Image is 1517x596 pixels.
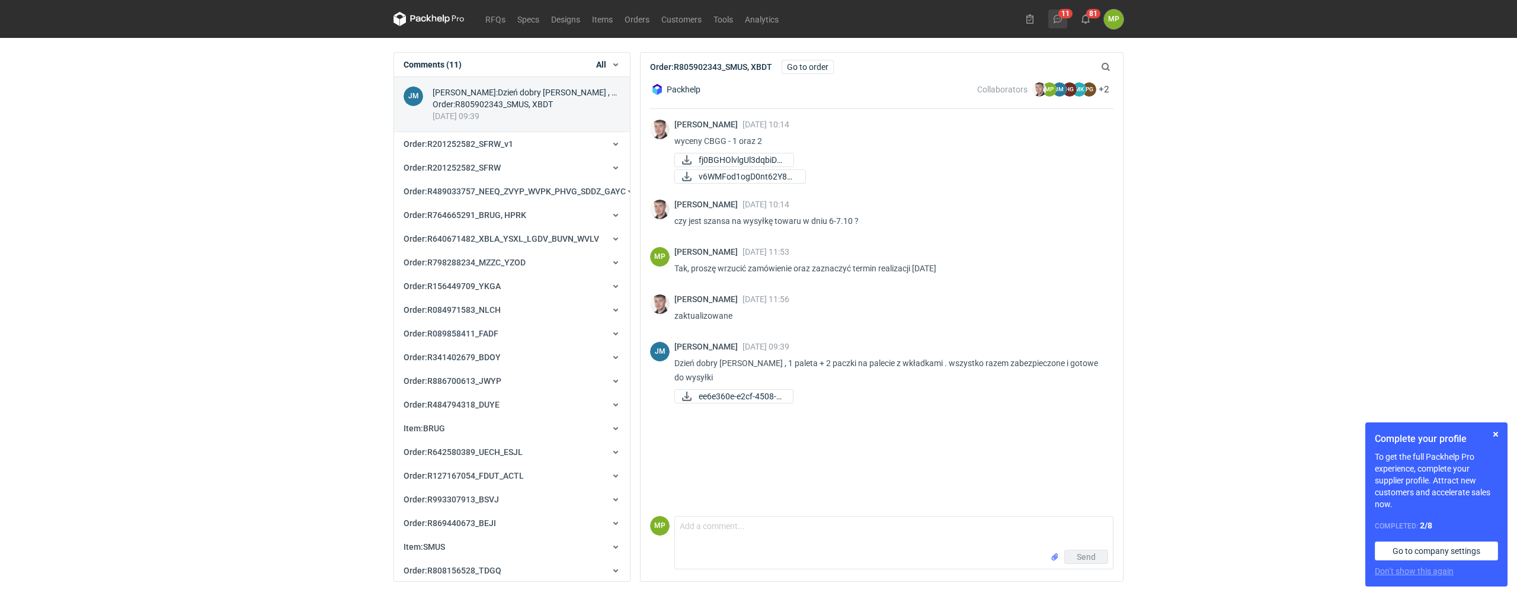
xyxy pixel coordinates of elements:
figcaption: MP [1042,82,1057,97]
span: [PERSON_NAME] [674,200,743,209]
button: Skip for now [1489,427,1503,441]
input: Search [1099,60,1137,74]
button: Order:R341402679_BDOY [394,345,630,369]
a: v6WMFod1ogD0nt62Y8gj... [674,169,806,184]
span: Order : R201252582_SFRW_v1 [404,139,513,149]
a: Analytics [739,12,785,26]
span: Order : R341402679_BDOY [404,353,501,362]
div: [DATE] 09:39 [433,110,620,122]
button: Order:R886700613_JWYP [394,369,630,393]
figcaption: HG [1062,82,1077,97]
span: Send [1077,553,1096,561]
span: Order : R886700613_JWYP [404,376,501,386]
button: Order:R993307913_BSVJ [394,488,630,511]
h2: Order : R805902343_SMUS, XBDT [650,61,772,73]
span: Order : R640671482_XBLA_YSXL_LGDV_BUVN_WVLV [404,234,599,243]
span: All [596,59,606,71]
button: Order:R798288234_MZZC_YZOD [394,251,630,274]
a: ee6e360e-e2cf-4508-a... [674,389,793,403]
figcaption: MP [650,516,670,536]
img: Maciej Sikora [650,294,670,314]
button: Order:R201252582_SFRW [394,156,630,180]
h1: Complete your profile [1375,432,1498,446]
span: Item : SMUS [404,542,445,552]
strong: 2 / 8 [1420,521,1432,530]
span: Order : R869440673_BEJI [404,518,496,528]
button: Order:R156449709_YKGA [394,274,630,298]
img: Maciej Sikora [1032,82,1046,97]
button: Order:R484794318_DUYE [394,393,630,416]
span: Order : R764665291_BRUG, HPRK [404,210,526,220]
div: [PERSON_NAME] : Dzień dobry [PERSON_NAME] , 1 paleta + 2 paczki na palecie z wkładkami . wszystko... [433,86,620,98]
figcaption: PG [1082,82,1096,97]
p: zaktualizowane [674,309,1104,323]
p: Tak, proszę wrzucić zamówienie oraz zaznaczyć termin realizacji [DATE] [674,261,1104,275]
button: 11 [1048,9,1067,28]
div: Magdalena Polakowska [650,247,670,267]
button: Order:R127167054_FDUT_ACTL [394,464,630,488]
span: fj0BGHOlvlgUl3dqbiDd... [699,153,784,166]
span: [DATE] 11:56 [743,294,789,304]
button: All [596,59,620,71]
figcaption: MP [650,247,670,267]
h1: Comments (11) [404,59,462,71]
img: Maciej Sikora [650,200,670,219]
div: Order : R805902343_SMUS, XBDT [433,98,620,110]
button: Don’t show this again [1375,565,1454,577]
figcaption: MK [1072,82,1086,97]
a: JM[PERSON_NAME]:Dzień dobry [PERSON_NAME] , 1 paleta + 2 paczki na palecie z wkładkami . wszystko... [394,77,630,132]
a: Designs [545,12,586,26]
div: Completed: [1375,520,1498,532]
button: Order:R489033757_NEEQ_ZVYP_WVPK_PHVG_SDDZ_GAYC [394,180,630,203]
span: Order : R084971583_NLCH [404,305,501,315]
div: Magdalena Polakowska [1104,9,1124,29]
button: 81 [1076,9,1095,28]
p: czy jest szansa na wysyłkę towaru w dniu 6-7.10 ? [674,214,1104,228]
button: Send [1064,550,1108,564]
a: Tools [708,12,739,26]
button: Order:R764665291_BRUG, HPRK [394,203,630,227]
figcaption: JM [650,342,670,361]
span: Order : R201252582_SFRW [404,163,501,172]
span: ee6e360e-e2cf-4508-a... [699,390,783,403]
button: Order:R084971583_NLCH [394,298,630,322]
button: Order:R642580389_UECH_ESJL [394,440,630,464]
button: Item:SMUS [394,535,630,559]
a: Go to order [782,60,834,74]
button: Order:R869440673_BEJI [394,511,630,535]
button: Order:R808156528_TDGQ [394,559,630,582]
div: Packhelp [650,82,700,97]
a: Customers [655,12,708,26]
div: Joanna Myślak [650,342,670,361]
a: Items [586,12,619,26]
div: ee6e360e-e2cf-4508-aeae-34c4921f01f5.jpg [674,389,793,403]
div: Magdalena Polakowska [650,516,670,536]
div: Maciej Sikora [650,120,670,139]
span: [PERSON_NAME] [674,294,743,304]
button: +2 [1099,84,1109,95]
span: [PERSON_NAME] [674,247,743,257]
span: Item : BRUG [404,424,445,433]
span: [PERSON_NAME] [674,342,743,351]
button: Order:R089858411_FADF [394,322,630,345]
button: Order:R201252582_SFRW_v1 [394,132,630,156]
a: Orders [619,12,655,26]
img: Packhelp [650,82,664,97]
a: fj0BGHOlvlgUl3dqbiDd... [674,153,794,167]
span: v6WMFod1ogD0nt62Y8gj... [699,170,796,183]
span: [DATE] 09:39 [743,342,789,351]
span: [DATE] 11:53 [743,247,789,257]
span: Order : R156449709_YKGA [404,281,501,291]
button: Order:R640671482_XBLA_YSXL_LGDV_BUVN_WVLV [394,227,630,251]
span: Order : R993307913_BSVJ [404,495,499,504]
div: fj0BGHOlvlgUl3dqbiDdB1a9FXzsP63DuDCXKZGC (1).docx [674,153,793,167]
button: Item:BRUG [394,416,630,440]
a: RFQs [479,12,511,26]
span: Order : R798288234_MZZC_YZOD [404,258,526,267]
span: Collaborators [977,85,1028,94]
p: To get the full Packhelp Pro experience, complete your supplier profile. Attract new customers an... [1375,451,1498,510]
button: MP [1104,9,1124,29]
span: Order : R127167054_FDUT_ACTL [404,471,524,480]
